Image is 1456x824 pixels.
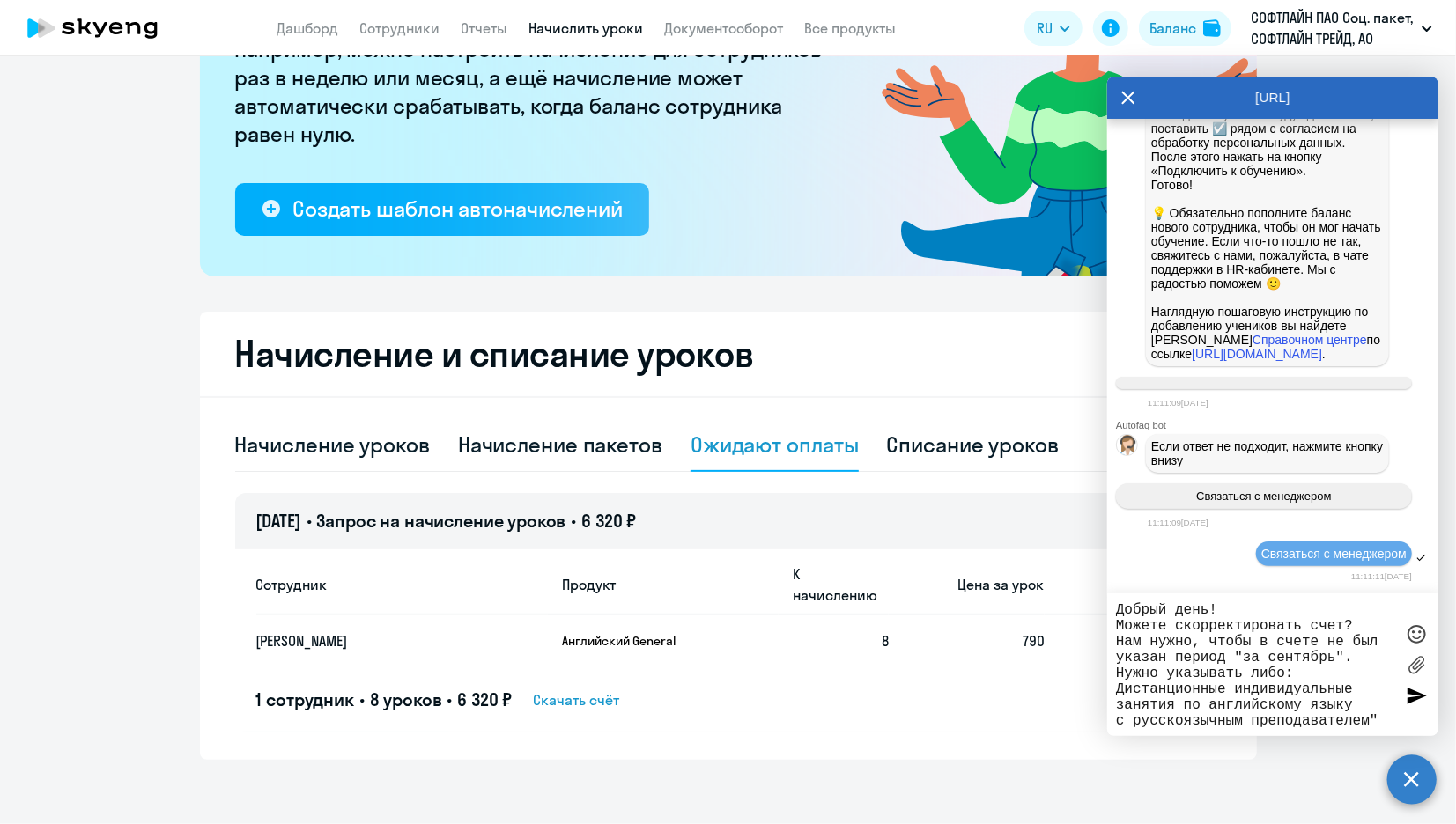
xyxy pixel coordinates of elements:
[887,430,1060,459] div: Списание уроков
[277,19,339,37] a: Дашборд
[882,632,889,650] span: 8
[1151,439,1386,467] span: Если ответ не подходит, нажмите кнопку внизу
[1148,518,1208,527] time: 11:11:09[DATE]
[548,554,780,615] th: Продукт
[1149,18,1196,39] div: Баланс
[571,510,576,532] span: •
[235,430,430,459] div: Начисление уроков
[307,510,312,532] span: •
[235,7,834,148] p: [PERSON_NAME] больше не придётся начислять вручную. Например, можно настроить начисление для сотр...
[457,688,512,710] span: 6 320 ₽
[359,688,365,710] span: •
[1116,420,1438,430] div: Autofaq bot
[447,688,453,710] span: •
[1192,347,1322,361] a: [URL][DOMAIN_NAME]
[1116,602,1394,727] textarea: Добрый день! Можете скорректировать счет? Нам нужно, чтобы в счете не был указан период "за сентя...
[1253,333,1367,347] a: Справочном центре
[256,510,301,532] span: [DATE]
[533,689,619,710] span: Скачать счёт
[1139,11,1231,46] button: Балансbalance
[360,19,440,37] a: Сотрудники
[292,195,623,223] div: Создать шаблон автоначислений
[256,688,354,710] span: 1 сотрудник
[889,554,1045,615] th: Цена за урок
[1045,554,1201,615] th: Сумма
[562,633,694,649] p: Английский General
[1403,651,1430,678] label: Лимит 10 файлов
[462,19,508,37] a: Отчеты
[529,19,644,37] a: Начислить уроки
[665,19,784,37] a: Документооборот
[1251,7,1415,49] p: СОФТЛАЙН ПАО Соц. пакет, СОФТЛАЙН ТРЕЙД, АО
[1203,19,1221,37] img: balance
[256,554,548,615] th: Сотрудник
[1351,571,1412,581] time: 11:11:11[DATE]
[1024,11,1083,46] button: RU
[1196,489,1331,503] span: Связаться с менеджером
[458,430,662,459] div: Начисление пакетов
[779,554,889,615] th: К начислению
[1148,398,1208,408] time: 11:11:09[DATE]
[805,19,897,37] a: Все продукты
[1242,7,1441,49] button: СОФТЛАЙН ПАО Соц. пакет, СОФТЛАЙН ТРЕЙД, АО
[235,183,649,236] button: Создать шаблон автоначислений
[1037,18,1053,39] span: RU
[256,631,514,651] p: [PERSON_NAME]
[1117,435,1139,460] img: bot avatar
[235,333,1222,375] h2: Начисление и списание уроков
[691,430,859,459] div: Ожидают оплаты
[370,688,442,710] span: 8 уроков
[316,510,565,532] span: Запрос на начисление уроков
[581,510,636,532] span: 6 320 ₽
[1116,483,1412,509] button: Связаться с менеджером
[1261,547,1407,561] span: Связаться с менеджером
[1023,632,1045,650] span: 790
